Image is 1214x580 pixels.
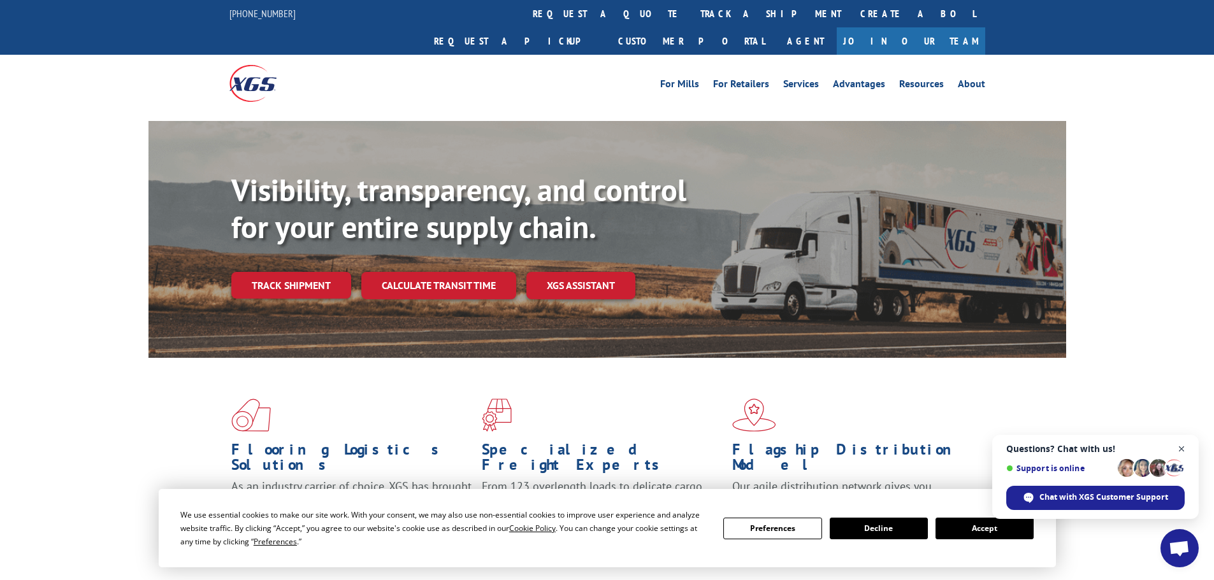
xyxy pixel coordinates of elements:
a: Customer Portal [609,27,774,55]
a: For Retailers [713,79,769,93]
div: Open chat [1160,529,1199,567]
img: xgs-icon-total-supply-chain-intelligence-red [231,399,271,432]
button: Decline [830,518,928,539]
b: Visibility, transparency, and control for your entire supply chain. [231,170,686,246]
div: We use essential cookies to make our site work. With your consent, we may also use non-essential ... [180,508,708,548]
button: Accept [936,518,1034,539]
div: Cookie Consent Prompt [159,489,1056,567]
span: Close chat [1174,441,1190,457]
h1: Flagship Distribution Model [732,442,973,479]
a: Resources [899,79,944,93]
span: Our agile distribution network gives you nationwide inventory management on demand. [732,479,967,509]
a: Request a pickup [424,27,609,55]
a: Track shipment [231,272,351,299]
a: Join Our Team [837,27,985,55]
a: For Mills [660,79,699,93]
h1: Specialized Freight Experts [482,442,723,479]
span: Cookie Policy [509,523,556,534]
h1: Flooring Logistics Solutions [231,442,472,479]
a: XGS ASSISTANT [526,272,635,299]
span: Chat with XGS Customer Support [1039,492,1168,503]
span: Support is online [1006,463,1113,473]
a: About [958,79,985,93]
span: As an industry carrier of choice, XGS has brought innovation and dedication to flooring logistics... [231,479,472,524]
button: Preferences [723,518,821,539]
span: Questions? Chat with us! [1006,444,1185,454]
a: Calculate transit time [361,272,516,299]
a: Advantages [833,79,885,93]
a: [PHONE_NUMBER] [229,7,296,20]
a: Services [783,79,819,93]
img: xgs-icon-focused-on-flooring-red [482,399,512,432]
span: Preferences [254,536,297,547]
a: Agent [774,27,837,55]
p: From 123 overlength loads to delicate cargo, our experienced staff knows the best way to move you... [482,479,723,535]
div: Chat with XGS Customer Support [1006,486,1185,510]
img: xgs-icon-flagship-distribution-model-red [732,399,776,432]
